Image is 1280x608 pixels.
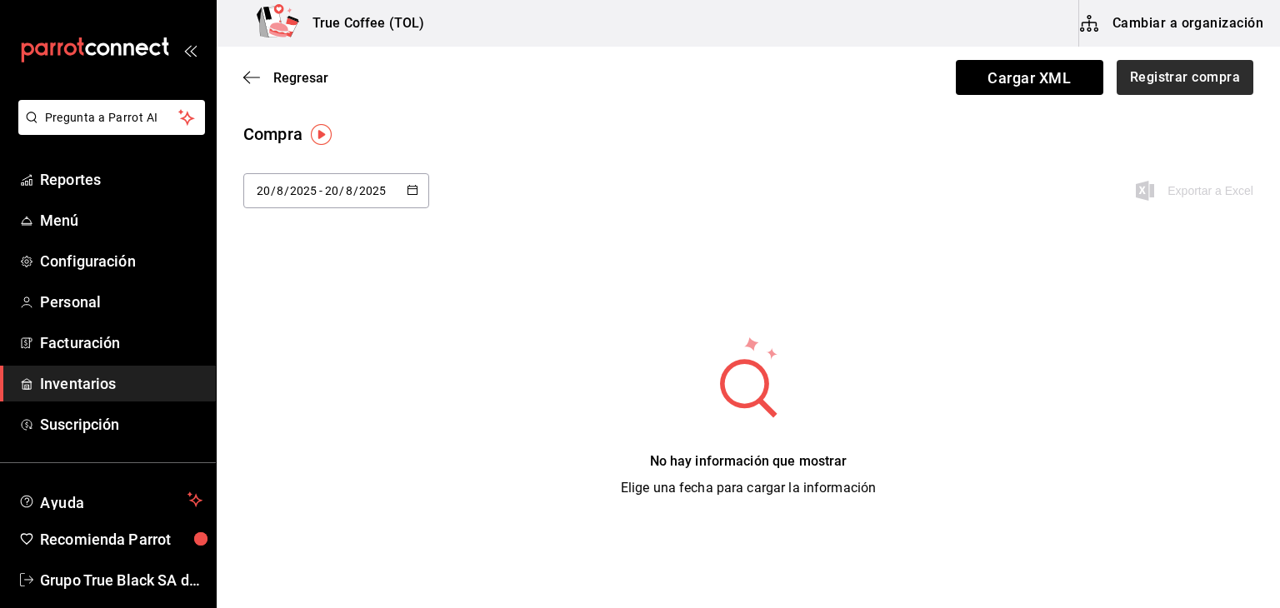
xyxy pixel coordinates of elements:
button: Pregunta a Parrot AI [18,100,205,135]
span: / [339,184,344,197]
input: Day [256,184,271,197]
span: Regresar [273,70,328,86]
span: / [353,184,358,197]
button: Regresar [243,70,328,86]
button: Registrar compra [1117,60,1253,95]
span: Recomienda Parrot [40,528,202,551]
div: No hay información que mostrar [621,451,877,471]
span: Reportes [40,168,202,191]
div: Compra [243,122,302,147]
span: Suscripción [40,413,202,436]
span: Personal [40,291,202,313]
button: open_drawer_menu [183,43,197,57]
input: Year [289,184,317,197]
span: Ayuda [40,490,181,510]
input: Day [324,184,339,197]
span: - [319,184,322,197]
span: Inventarios [40,372,202,395]
input: Year [358,184,387,197]
span: Facturación [40,331,202,354]
span: Elige una fecha para cargar la información [621,480,877,496]
h3: True Coffee (TOL) [299,13,424,33]
img: Tooltip marker [311,124,332,145]
input: Month [345,184,353,197]
span: / [284,184,289,197]
span: / [271,184,276,197]
span: Configuración [40,250,202,272]
span: Cargar XML [956,60,1103,95]
span: Menú [40,209,202,232]
a: Pregunta a Parrot AI [12,121,205,138]
span: Grupo True Black SA de CV [40,569,202,591]
input: Month [276,184,284,197]
span: Pregunta a Parrot AI [45,109,179,127]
